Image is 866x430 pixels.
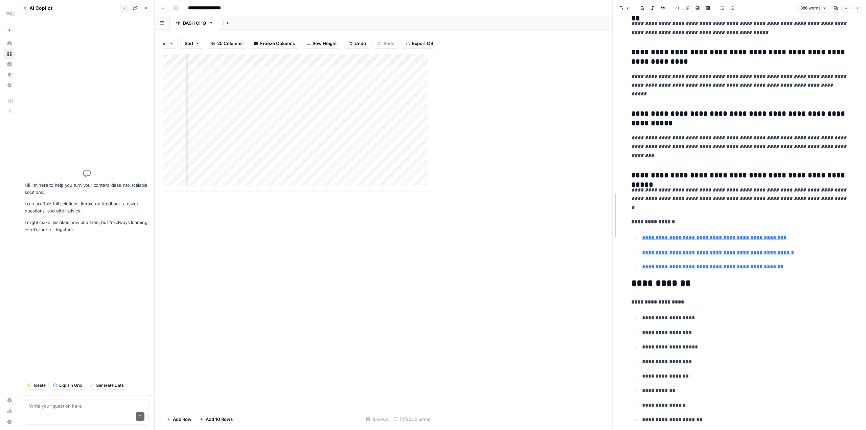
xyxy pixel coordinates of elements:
button: 25 Columns [207,38,247,49]
button: Explain Grid [50,381,85,390]
span: 25 Columns [217,40,243,47]
div: 10 Rows [363,414,391,425]
button: Add Row [163,414,196,425]
span: Add 10 Rows [206,416,233,423]
button: Row Height [302,38,341,49]
button: Redo [373,38,399,49]
p: I can scaffold full solutions, iterate on feedback, answer questions, and offer advice. [25,200,149,214]
a: DASH CHQ [170,16,219,30]
span: Sort [185,40,193,47]
button: Undo [344,38,370,49]
button: Workspace: Dash [4,5,15,22]
button: Ideate [25,381,49,390]
a: Settings [4,395,15,406]
a: Usage [4,406,15,416]
p: I might make mistakes now and then, but I’m always learning — let’s tackle it together! [25,219,149,233]
span: Undo [355,40,366,47]
p: Hi! I'm here to help you turn your content ideas into scalable solutions. [25,182,149,196]
span: Row Height [313,40,337,47]
img: Dash Logo [4,8,16,20]
span: Redo [384,40,394,47]
a: Browse [4,48,15,59]
button: Freeze Columns [250,38,299,49]
button: Help + Support [4,416,15,427]
span: Explain Grid [59,382,82,388]
button: Sort [180,38,204,49]
span: Freeze Columns [260,40,295,47]
span: Ideate [34,382,46,388]
a: Your Data [4,80,15,91]
div: AI Copilot [23,5,118,12]
span: Add Row [173,416,191,423]
a: Insights [4,59,15,70]
span: Export CSV [412,40,436,47]
span: Generate Data [96,382,124,388]
button: Export CSV [402,38,440,49]
button: Generate Data [87,381,127,390]
div: 14/25 Columns [391,414,433,425]
div: DASH CHQ [183,20,206,26]
button: Add 10 Rows [196,414,237,425]
a: Home [4,38,15,49]
button: Filter [152,38,178,49]
a: Opportunities [4,69,15,80]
